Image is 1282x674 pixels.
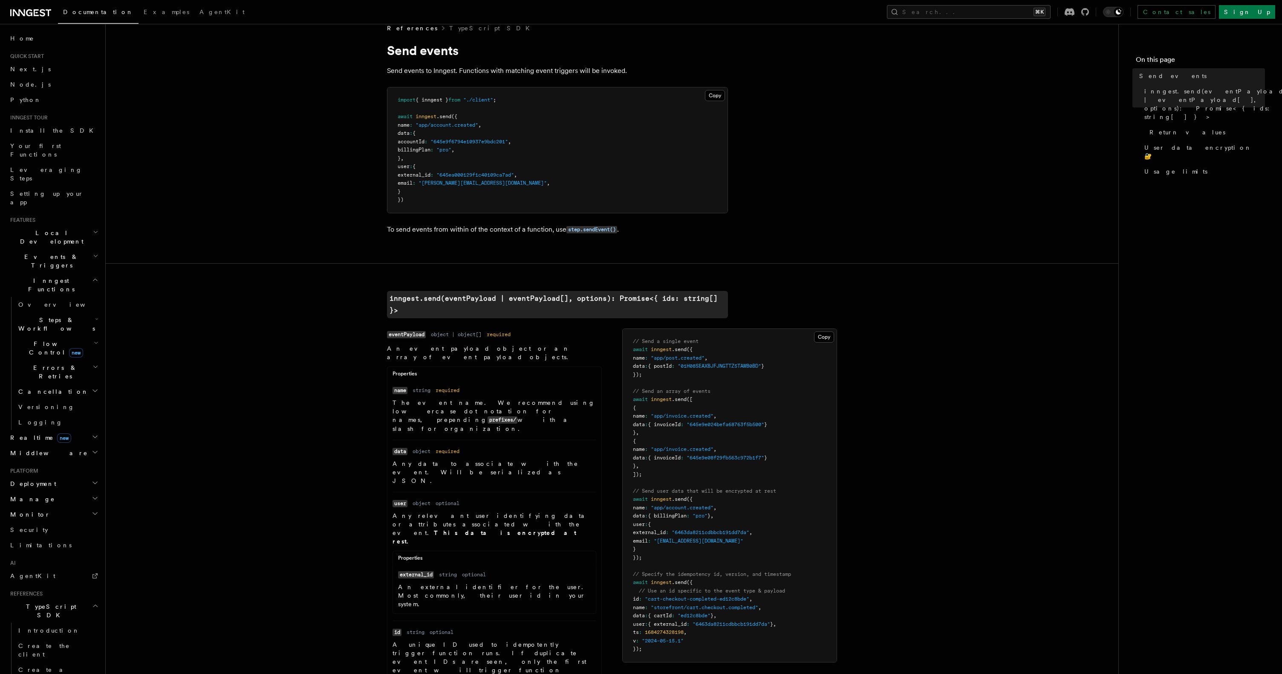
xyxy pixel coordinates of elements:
span: Features [7,217,35,224]
code: eventPayload [387,331,426,338]
code: step.sendEvent() [566,226,617,233]
span: email [398,180,413,186]
span: References [387,24,437,32]
a: AgentKit [194,3,250,23]
span: Realtime [7,433,71,442]
span: "app/account.created" [651,505,713,511]
span: 1684274328198 [645,629,684,635]
span: name [633,355,645,361]
a: Usage limits [1141,164,1265,179]
span: "2024-05-15.1" [642,638,684,644]
a: Your first Functions [7,138,100,162]
span: accountId [398,139,424,145]
dd: optional [430,629,453,636]
span: }) [398,197,404,203]
span: } [764,421,767,427]
span: Manage [7,495,55,503]
span: TypeScript SDK [7,602,92,619]
span: , [710,513,713,519]
dd: optional [436,500,459,507]
span: : [645,421,648,427]
a: Setting up your app [7,186,100,210]
code: data [393,448,407,455]
dd: required [487,331,511,338]
span: // Send an array of events [633,388,710,394]
span: , [773,621,776,627]
span: : [410,122,413,128]
code: user [393,500,407,507]
span: await [633,496,648,502]
dd: optional [462,571,486,578]
span: { inngest } [416,97,448,103]
button: Deployment [7,476,100,491]
span: : [645,505,648,511]
span: "app/post.created" [651,355,705,361]
a: Limitations [7,537,100,553]
span: , [514,172,517,178]
button: Flow Controlnew [15,336,100,360]
span: "645e9f6794e10937e9bdc201" [430,139,508,145]
span: .send [672,396,687,402]
span: : [410,163,413,169]
span: "./client" [463,97,493,103]
span: ({ [687,579,693,585]
a: Sign Up [1219,5,1275,19]
span: new [57,433,71,443]
button: Toggle dark mode [1103,7,1123,17]
span: await [633,396,648,402]
a: Return values [1146,125,1265,140]
div: Properties [387,370,601,381]
span: Overview [18,301,106,308]
span: AgentKit [10,572,55,579]
dd: required [436,448,459,455]
span: .send [672,346,687,352]
dd: object [413,500,430,507]
span: v [633,638,636,644]
a: Logging [15,415,100,430]
span: Deployment [7,479,56,488]
span: : [645,521,648,527]
span: , [749,529,752,535]
span: , [713,505,716,511]
span: ({ [687,496,693,502]
span: , [758,604,761,610]
span: data [633,421,645,427]
span: name [633,446,645,452]
span: data [398,130,410,136]
p: An event payload object or an array of event payload objects. [387,344,602,361]
span: : [687,513,690,519]
span: inngest [651,396,672,402]
a: Create the client [15,638,100,662]
span: "app/account.created" [416,122,478,128]
span: : [430,172,433,178]
span: , [713,413,716,419]
span: Leveraging Steps [10,166,82,182]
button: Local Development [7,225,100,249]
a: step.sendEvent() [566,225,617,233]
span: : [645,604,648,610]
span: Return values [1149,128,1225,137]
span: "app/invoice.created" [651,413,713,419]
span: AI [7,560,16,567]
span: Python [10,96,41,103]
span: , [684,629,687,635]
span: data [633,513,645,519]
span: } [633,430,636,436]
span: , [478,122,481,128]
a: Node.js [7,77,100,92]
dd: string [439,571,457,578]
span: , [705,355,707,361]
span: "645e9e08f29fb563c972b1f7" [687,455,764,461]
a: User data encryption 🔐 [1141,140,1265,164]
span: : [645,455,648,461]
a: Install the SDK [7,123,100,138]
p: The event name. We recommend using lowercase dot notation for names, prepending with a slash for ... [393,398,596,433]
span: } [770,621,773,627]
a: Documentation [58,3,139,24]
a: Examples [139,3,194,23]
span: Home [10,34,34,43]
button: Copy [705,90,725,101]
span: Middleware [7,449,88,457]
span: Setting up your app [10,190,84,206]
span: inngest [416,113,436,119]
